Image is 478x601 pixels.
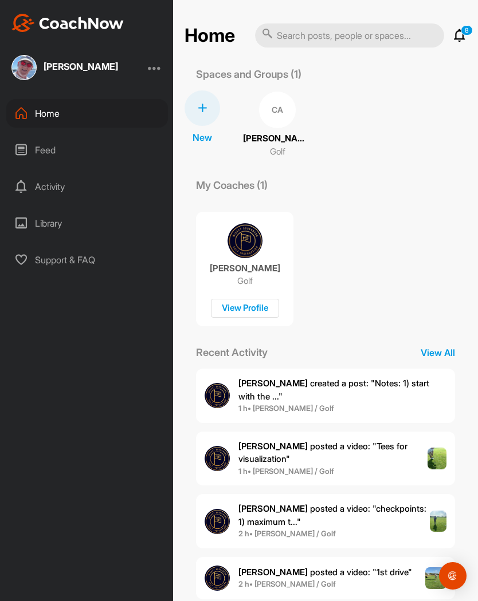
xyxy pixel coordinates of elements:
[6,99,168,128] div: Home
[185,177,279,193] p: My Coaches (1)
[228,223,262,258] img: coach avatar
[193,131,212,144] p: New
[238,567,308,578] b: [PERSON_NAME]
[238,378,429,402] span: created a post : "Notes: 1) start with the ..."
[205,383,230,408] img: user avatar
[238,503,426,527] span: posted a video : " checkpoints: 1) maximum t... "
[210,263,280,274] p: [PERSON_NAME]
[6,136,168,164] div: Feed
[11,14,124,32] img: CoachNow
[238,378,308,389] b: [PERSON_NAME]
[255,23,444,48] input: Search posts, people or spaces...
[259,92,296,128] div: CA
[439,562,467,590] div: Open Intercom Messenger
[185,66,313,82] p: Spaces and Groups (1)
[238,579,336,588] b: 2 h • [PERSON_NAME] / Golf
[205,509,230,534] img: user avatar
[430,511,446,532] img: post image
[185,345,279,360] p: Recent Activity
[238,441,408,465] span: posted a video : " Tees for visualization "
[205,566,230,591] img: user avatar
[238,441,308,452] b: [PERSON_NAME]
[428,448,446,469] img: post image
[243,132,312,145] p: [PERSON_NAME]
[44,62,118,71] div: [PERSON_NAME]
[425,567,447,589] img: post image
[238,529,336,538] b: 2 h • [PERSON_NAME] / Golf
[211,299,279,318] div: View Profile
[238,404,334,413] b: 1 h • [PERSON_NAME] / Golf
[6,246,168,274] div: Support & FAQ
[409,346,467,359] p: View All
[185,25,235,47] h2: Home
[11,55,37,80] img: 867a39a231793a7cb9c9cf982d4c6dcb.jpeg
[6,172,168,201] div: Activity
[237,275,253,287] p: Golf
[238,503,308,514] b: [PERSON_NAME]
[6,209,168,238] div: Library
[238,466,334,476] b: 1 h • [PERSON_NAME] / Golf
[461,25,473,35] p: 8
[205,446,230,471] img: user avatar
[238,567,412,578] span: posted a video : " 1st drive "
[270,145,285,159] p: Golf
[243,90,312,159] a: CA[PERSON_NAME]Golf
